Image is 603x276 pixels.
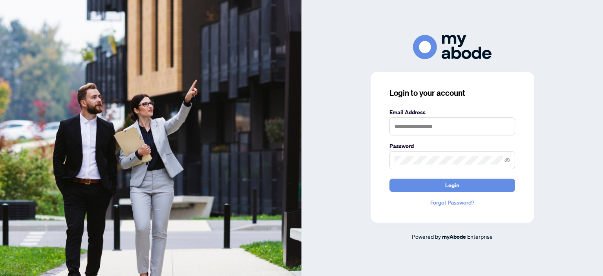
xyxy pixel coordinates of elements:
[504,157,510,163] span: eye-invisible
[389,142,515,150] label: Password
[389,88,515,99] h3: Login to your account
[467,233,493,240] span: Enterprise
[389,179,515,192] button: Login
[442,232,466,241] a: myAbode
[412,233,441,240] span: Powered by
[413,35,492,59] img: ma-logo
[389,198,515,207] a: Forgot Password?
[389,108,515,117] label: Email Address
[445,179,459,192] span: Login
